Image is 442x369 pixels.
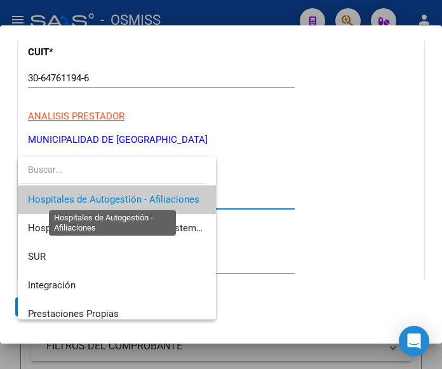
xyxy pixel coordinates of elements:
[28,194,199,205] span: Hospitales de Autogestión - Afiliaciones
[28,222,224,234] span: Hospitales - Facturas Débitadas Sistema viejo
[28,279,76,291] span: Integración
[18,156,206,183] input: dropdown search
[399,326,429,356] div: Open Intercom Messenger
[28,308,119,319] span: Prestaciones Propias
[28,251,46,262] span: SUR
